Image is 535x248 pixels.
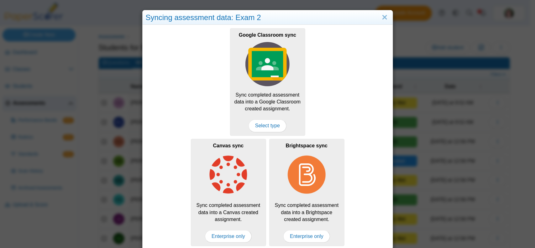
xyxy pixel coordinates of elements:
div: Sync completed assessment data into a Canvas created assignment. [191,139,266,246]
a: Close [380,12,390,23]
img: class-type-google-classroom.svg [245,42,290,87]
span: Enterprise only [283,230,330,243]
div: Sync completed assessment data into a Brightspace created assignment. [269,139,344,246]
div: Syncing assessment data: Exam 2 [143,10,393,25]
span: Select type [249,119,286,132]
b: Brightspace sync [286,143,328,148]
div: Sync completed assessment data into a Google Classroom created assignment. [230,28,305,135]
img: class-type-brightspace.png [285,152,329,197]
b: Google Classroom sync [239,32,296,38]
img: class-type-canvas.png [206,152,251,197]
b: Canvas sync [213,143,244,148]
span: Enterprise only [205,230,252,243]
a: Google Classroom sync Sync completed assessment data into a Google Classroom created assignment. ... [230,28,305,135]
